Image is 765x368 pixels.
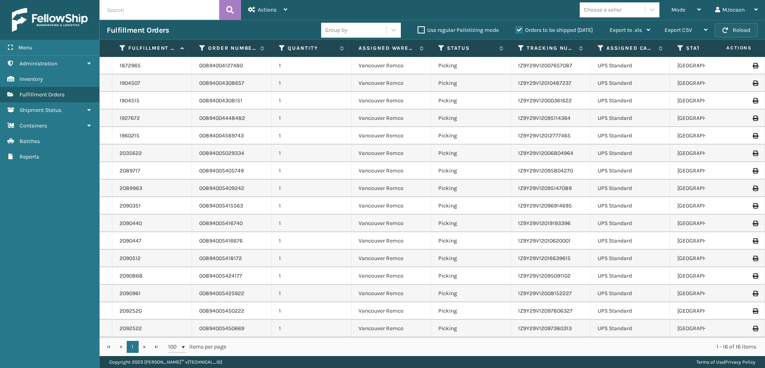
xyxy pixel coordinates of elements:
a: 1Z9Y29V12095147089 [518,185,572,192]
td: Vancouver Remco [351,215,431,232]
td: Vancouver Remco [351,127,431,145]
label: Order Number [208,45,256,52]
span: Export CSV [665,27,692,33]
td: [GEOGRAPHIC_DATA] [670,215,750,232]
a: 1Z9Y29V12012777465 [518,132,571,139]
td: Picking [431,232,511,250]
span: Fulfillment Orders [20,91,65,98]
td: [GEOGRAPHIC_DATA] [670,250,750,267]
td: 1 [272,145,351,162]
td: Picking [431,145,511,162]
div: 1 - 16 of 16 items [237,343,756,351]
a: 2092520 [120,307,142,315]
td: 00894004308151 [192,92,272,110]
td: Vancouver Remco [351,180,431,197]
img: logo [12,8,88,32]
p: Copyright 2023 [PERSON_NAME]™ v [TECHNICAL_ID] [109,356,222,368]
td: 00894005029334 [192,145,272,162]
td: [GEOGRAPHIC_DATA] [670,302,750,320]
td: Picking [431,127,511,145]
a: 2092522 [120,325,142,333]
td: 1 [272,162,351,180]
td: Picking [431,74,511,92]
td: 1 [272,232,351,250]
a: 1Z9Y29V12019193396 [518,220,571,227]
td: 00894005425922 [192,285,272,302]
td: Vancouver Remco [351,92,431,110]
i: Print Label [753,151,757,156]
a: 1Z9Y29V12095091102 [518,272,571,279]
td: 00894005405749 [192,162,272,180]
a: 1Z9Y29V12000361622 [518,97,572,104]
span: Containers [20,122,47,129]
td: Vancouver Remco [351,320,431,337]
span: Export to .xls [610,27,642,33]
td: Picking [431,285,511,302]
td: UPS Standard [590,162,670,180]
h3: Fulfillment Orders [107,25,169,35]
td: 00894005416740 [192,215,272,232]
td: UPS Standard [590,92,670,110]
a: 1904507 [120,79,140,87]
button: Reload [715,23,758,37]
td: UPS Standard [590,267,670,285]
td: [GEOGRAPHIC_DATA] [670,57,750,74]
td: Picking [431,92,511,110]
i: Print Label [753,256,757,261]
td: Vancouver Remco [351,232,431,250]
td: Vancouver Remco [351,162,431,180]
div: | [696,356,755,368]
a: 1Z9Y29V12016639615 [518,255,571,262]
label: Use regular Palletizing mode [418,27,499,33]
td: UPS Standard [590,74,670,92]
a: 1 [127,341,139,353]
a: 1Z9Y29V12010620001 [518,237,571,244]
a: 1927672 [120,114,140,122]
label: Assigned Warehouse [359,45,416,52]
td: UPS Standard [590,250,670,267]
i: Print Label [753,115,757,121]
i: Print Label [753,133,757,139]
td: Vancouver Remco [351,110,431,127]
td: Vancouver Remco [351,302,431,320]
td: Vancouver Remco [351,57,431,74]
td: Picking [431,57,511,74]
span: Reports [20,153,39,160]
td: 1 [272,92,351,110]
a: 2090868 [120,272,143,280]
span: 100 [168,343,180,351]
a: 1872965 [120,62,141,70]
td: UPS Standard [590,145,670,162]
td: Picking [431,267,511,285]
label: Quantity [288,45,336,52]
a: 2089717 [120,167,140,175]
td: 00894004448482 [192,110,272,127]
i: Print Label [753,238,757,244]
i: Print Label [753,273,757,279]
td: UPS Standard [590,302,670,320]
td: UPS Standard [590,127,670,145]
label: Fulfillment Order Id [128,45,177,52]
i: Print Label [753,291,757,296]
td: [GEOGRAPHIC_DATA] [670,267,750,285]
td: Picking [431,197,511,215]
i: Print Label [753,308,757,314]
td: [GEOGRAPHIC_DATA] [670,92,750,110]
td: Picking [431,162,511,180]
td: [GEOGRAPHIC_DATA] [670,127,750,145]
td: Picking [431,250,511,267]
a: 2035622 [120,149,142,157]
label: Assigned Carrier Service [606,45,655,52]
td: [GEOGRAPHIC_DATA] [670,145,750,162]
td: 1 [272,127,351,145]
td: Vancouver Remco [351,285,431,302]
td: UPS Standard [590,285,670,302]
span: Shipment Status [20,107,61,114]
td: [GEOGRAPHIC_DATA] [670,320,750,337]
a: 1Z9Y29V12007657087 [518,62,572,69]
a: 2090447 [120,237,141,245]
td: 1 [272,285,351,302]
td: 1 [272,250,351,267]
i: Print Label [753,98,757,104]
td: [GEOGRAPHIC_DATA] [670,285,750,302]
